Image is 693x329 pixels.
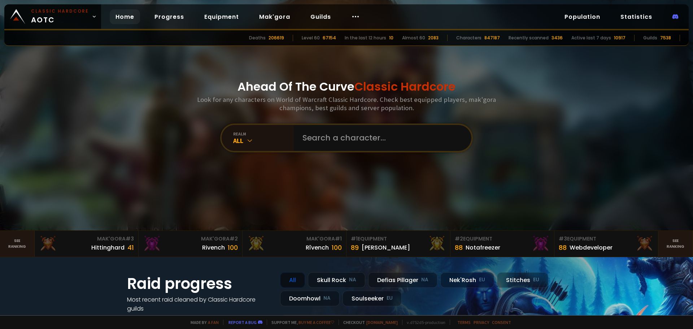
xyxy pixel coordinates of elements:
[31,8,89,25] span: AOTC
[389,35,393,41] div: 10
[474,320,489,325] a: Privacy
[457,320,471,325] a: Terms
[614,35,626,41] div: 10917
[362,243,410,252] div: [PERSON_NAME]
[233,131,294,137] div: realm
[335,235,342,242] span: # 1
[110,9,140,24] a: Home
[455,243,463,252] div: 88
[509,35,549,41] div: Recently scanned
[127,272,271,295] h1: Raid progress
[559,243,567,252] div: 88
[492,320,511,325] a: Consent
[143,235,238,243] div: Mak'Gora
[39,235,134,243] div: Mak'Gora
[4,4,101,29] a: Classic HardcoreAOTC
[366,320,398,325] a: [DOMAIN_NAME]
[298,320,334,325] a: Buy me a coffee
[615,9,658,24] a: Statistics
[228,243,238,252] div: 100
[237,78,456,95] h1: Ahead Of The Curve
[346,231,450,257] a: #1Equipment89[PERSON_NAME]
[345,35,386,41] div: In the last 12 hours
[305,9,337,24] a: Guilds
[484,35,500,41] div: 847187
[233,137,294,145] div: All
[368,272,437,288] div: Defias Pillager
[533,276,539,283] small: EU
[269,35,284,41] div: 206619
[253,9,296,24] a: Mak'gora
[455,235,550,243] div: Equipment
[127,313,174,322] a: See all progress
[349,276,356,283] small: NA
[554,231,658,257] a: #3Equipment88Webdeveloper
[497,272,548,288] div: Stitches
[428,35,439,41] div: 2083
[308,272,365,288] div: Skull Rock
[149,9,190,24] a: Progress
[421,276,428,283] small: NA
[127,295,271,313] h4: Most recent raid cleaned by Classic Hardcore guilds
[552,35,563,41] div: 3436
[387,295,393,302] small: EU
[280,272,305,288] div: All
[323,295,331,302] small: NA
[91,243,125,252] div: Hittinghard
[570,243,613,252] div: Webdeveloper
[31,8,89,14] small: Classic Hardcore
[194,95,499,112] h3: Look for any characters on World of Warcraft Classic Hardcore. Check best equipped players, mak'g...
[402,35,425,41] div: Almost 60
[351,235,358,242] span: # 1
[559,9,606,24] a: Population
[479,276,485,283] small: EU
[351,243,359,252] div: 89
[339,320,398,325] span: Checkout
[127,243,134,252] div: 41
[440,272,494,288] div: Nek'Rosh
[343,291,402,306] div: Soulseeker
[199,9,245,24] a: Equipment
[126,235,134,242] span: # 3
[35,231,139,257] a: Mak'Gora#3Hittinghard41
[332,243,342,252] div: 100
[306,243,329,252] div: Rîvench
[559,235,654,243] div: Equipment
[323,35,336,41] div: 67154
[402,320,445,325] span: v. d752d5 - production
[571,35,611,41] div: Active last 7 days
[658,231,693,257] a: Seeranking
[280,291,340,306] div: Doomhowl
[351,235,446,243] div: Equipment
[298,125,463,151] input: Search a character...
[354,78,456,95] span: Classic Hardcore
[186,320,219,325] span: Made by
[643,35,657,41] div: Guilds
[202,243,225,252] div: Rivench
[228,320,257,325] a: Report a bug
[466,243,500,252] div: Notafreezer
[247,235,342,243] div: Mak'Gora
[559,235,567,242] span: # 3
[302,35,320,41] div: Level 60
[208,320,219,325] a: a fan
[450,231,554,257] a: #2Equipment88Notafreezer
[267,320,334,325] span: Support me,
[243,231,346,257] a: Mak'Gora#1Rîvench100
[230,235,238,242] span: # 2
[660,35,671,41] div: 7538
[139,231,243,257] a: Mak'Gora#2Rivench100
[455,235,463,242] span: # 2
[456,35,481,41] div: Characters
[249,35,266,41] div: Deaths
